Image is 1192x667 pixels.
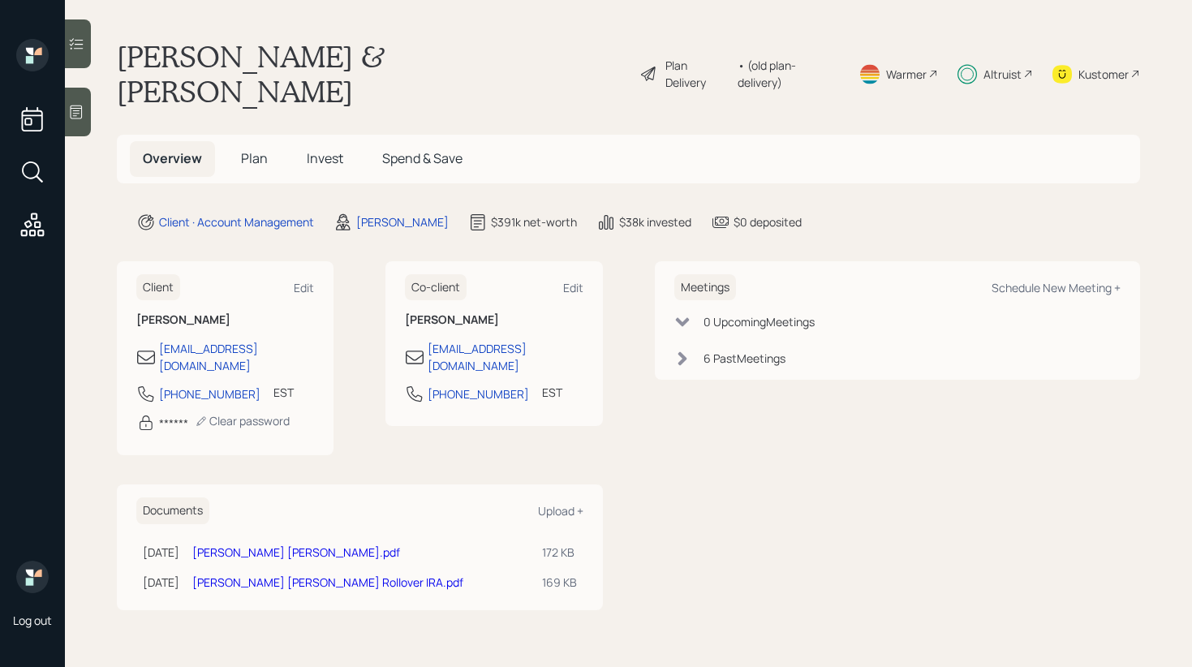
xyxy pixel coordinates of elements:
div: [DATE] [143,544,179,561]
div: 0 Upcoming Meeting s [704,313,815,330]
div: Clear password [195,413,290,428]
div: Upload + [538,503,583,519]
div: Warmer [886,66,927,83]
img: retirable_logo.png [16,561,49,593]
div: 6 Past Meeting s [704,350,785,367]
div: Altruist [983,66,1022,83]
div: Plan Delivery [665,57,729,91]
div: • (old plan-delivery) [738,57,839,91]
span: Overview [143,149,202,167]
h6: [PERSON_NAME] [136,313,314,327]
h6: Client [136,274,180,301]
h6: Documents [136,497,209,524]
div: EST [542,384,562,401]
div: [PHONE_NUMBER] [159,385,260,402]
a: [PERSON_NAME] [PERSON_NAME] Rollover IRA.pdf [192,574,463,590]
div: EST [273,384,294,401]
div: Edit [294,280,314,295]
span: Spend & Save [382,149,463,167]
div: [PHONE_NUMBER] [428,385,529,402]
h6: Meetings [674,274,736,301]
h6: [PERSON_NAME] [405,313,583,327]
a: [PERSON_NAME] [PERSON_NAME].pdf [192,544,400,560]
h6: Co-client [405,274,467,301]
div: Edit [563,280,583,295]
div: Schedule New Meeting + [992,280,1121,295]
span: Invest [307,149,343,167]
div: $391k net-worth [491,213,577,230]
div: [DATE] [143,574,179,591]
div: [EMAIL_ADDRESS][DOMAIN_NAME] [159,340,314,374]
h1: [PERSON_NAME] & [PERSON_NAME] [117,39,626,109]
div: Client · Account Management [159,213,314,230]
div: 169 KB [542,574,577,591]
span: Plan [241,149,268,167]
div: $0 deposited [734,213,802,230]
div: 172 KB [542,544,577,561]
div: Kustomer [1078,66,1129,83]
div: $38k invested [619,213,691,230]
div: [EMAIL_ADDRESS][DOMAIN_NAME] [428,340,583,374]
div: [PERSON_NAME] [356,213,449,230]
div: Log out [13,613,52,628]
